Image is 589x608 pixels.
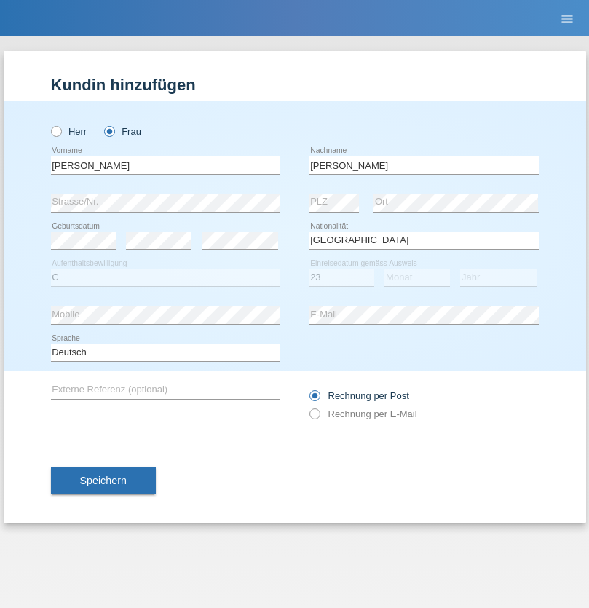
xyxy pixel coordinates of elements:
label: Herr [51,126,87,137]
input: Rechnung per Post [309,390,319,408]
a: menu [553,14,582,23]
h1: Kundin hinzufügen [51,76,539,94]
span: Speichern [80,475,127,486]
input: Herr [51,126,60,135]
label: Rechnung per E-Mail [309,408,417,419]
button: Speichern [51,467,156,495]
i: menu [560,12,574,26]
label: Frau [104,126,141,137]
input: Rechnung per E-Mail [309,408,319,427]
label: Rechnung per Post [309,390,409,401]
input: Frau [104,126,114,135]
